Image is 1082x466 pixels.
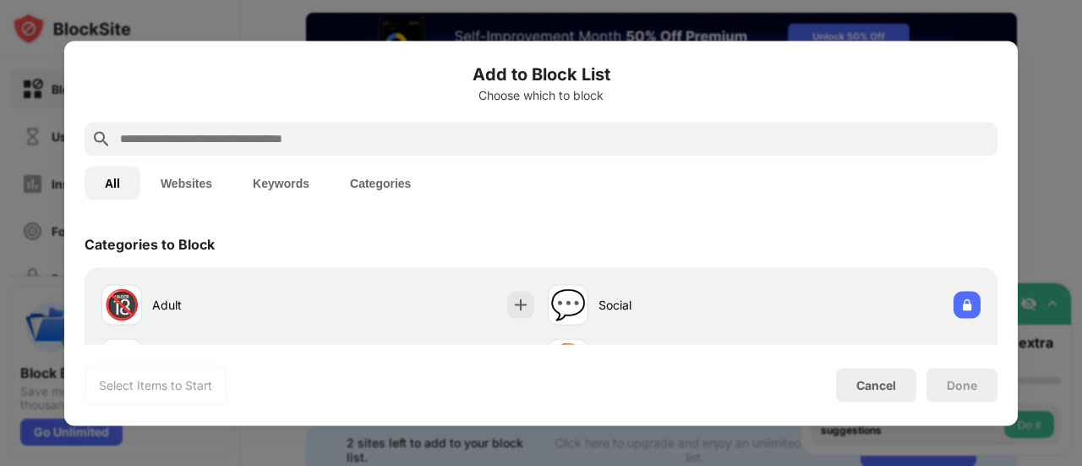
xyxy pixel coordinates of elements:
[85,235,215,252] div: Categories to Block
[107,342,136,376] div: 🗞
[152,296,318,314] div: Adult
[550,288,586,322] div: 💬
[91,129,112,149] img: search.svg
[947,378,977,392] div: Done
[550,342,586,376] div: 🏀
[104,288,139,322] div: 🔞
[99,376,212,393] div: Select Items to Start
[598,296,764,314] div: Social
[140,166,232,200] button: Websites
[85,61,997,86] h6: Add to Block List
[232,166,330,200] button: Keywords
[856,378,896,392] div: Cancel
[85,166,140,200] button: All
[330,166,431,200] button: Categories
[85,88,997,101] div: Choose which to block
